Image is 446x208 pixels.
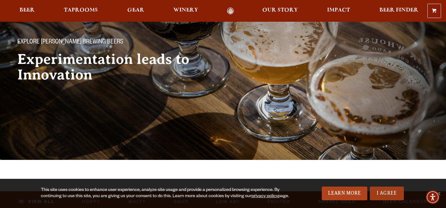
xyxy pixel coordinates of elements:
div: Accessibility Menu [426,190,439,204]
a: Gear [123,7,148,15]
span: Taprooms [64,8,98,13]
span: Gear [127,8,144,13]
a: Our Story [258,7,302,15]
span: Winery [173,8,198,13]
span: Impact [327,8,350,13]
a: I Agree [370,187,404,200]
a: Odell Home [219,7,242,15]
a: Beer Finder [375,7,422,15]
a: Winery [169,7,202,15]
div: This site uses cookies to enhance user experience, analyze site usage and provide a personalized ... [41,187,290,200]
a: Impact [323,7,354,15]
span: Explore [PERSON_NAME] Brewing Beers [17,38,123,47]
span: Our Story [262,8,298,13]
a: Beer [15,7,39,15]
a: Taprooms [60,7,102,15]
span: Beer Finder [379,8,418,13]
span: Beer [20,8,35,13]
a: Learn More [322,187,367,200]
a: privacy policy [251,194,278,199]
h2: Experimentation leads to Innovation [17,52,211,83]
